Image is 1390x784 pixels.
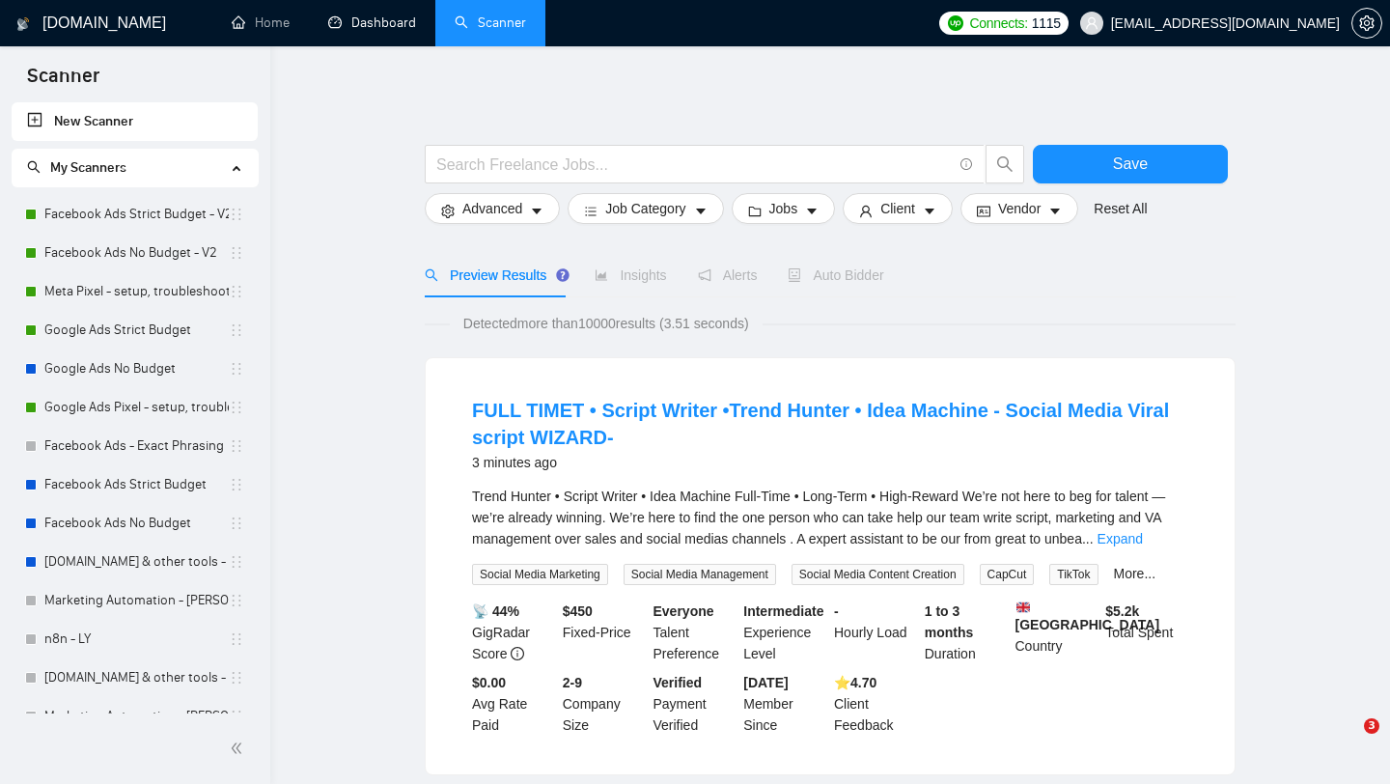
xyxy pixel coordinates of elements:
a: Facebook Ads Strict Budget - V2 [44,195,229,234]
span: holder [229,554,244,570]
div: Client Feedback [830,672,921,736]
span: Vendor [998,198,1041,219]
span: My Scanners [27,159,126,176]
b: Verified [653,675,703,690]
span: TikTok [1049,564,1098,585]
a: searchScanner [455,14,526,31]
span: search [425,268,438,282]
div: Avg Rate Paid [468,672,559,736]
img: upwork-logo.png [948,15,963,31]
span: caret-down [530,204,543,218]
span: Job Category [605,198,685,219]
a: Marketing Automation - [PERSON_NAME] [44,581,229,620]
li: Facebook Ads Strict Budget - V2 [12,195,258,234]
span: double-left [230,739,249,758]
a: FULL TIMET • Script Writer •Trend Hunter • Idea Machine - Social Media Viral script WIZARD- [472,400,1169,448]
div: Total Spent [1101,601,1192,664]
button: barsJob Categorycaret-down [568,193,723,224]
a: [DOMAIN_NAME] & other tools - [PERSON_NAME] [44,543,229,581]
span: user [859,204,873,218]
a: setting [1351,15,1382,31]
li: Make.com & other tools - Ivanna V. [12,658,258,697]
div: Experience Level [739,601,830,664]
button: Save [1033,145,1228,183]
a: Reset All [1094,198,1147,219]
span: My Scanners [50,159,126,176]
span: bars [584,204,598,218]
iframe: Intercom live chat [1324,718,1371,765]
span: Trend Hunter • Script Writer • Idea Machine Full-Time • Long-Term • High-Reward We’re not here to... [472,489,1165,546]
span: holder [229,516,244,531]
a: Marketing Automation - [PERSON_NAME] [44,697,229,736]
span: holder [229,477,244,492]
span: holder [229,284,244,299]
li: Google Ads Pixel - setup, troubleshooting, tracking [12,388,258,427]
b: $ 5.2k [1105,603,1139,619]
b: 📡 44% [472,603,519,619]
span: Advanced [462,198,522,219]
li: Facebook Ads No Budget [12,504,258,543]
span: idcard [977,204,990,218]
span: CapCut [980,564,1035,585]
div: GigRadar Score [468,601,559,664]
li: Marketing Automation - Lilia Y. [12,581,258,620]
b: ⭐️ 4.70 [834,675,876,690]
input: Search Freelance Jobs... [436,153,952,177]
li: n8n - LY [12,620,258,658]
a: Expand [1098,531,1143,546]
div: Fixed-Price [559,601,650,664]
a: Facebook Ads No Budget [44,504,229,543]
span: search [987,155,1023,173]
span: notification [698,268,711,282]
span: Jobs [769,198,798,219]
a: More... [1114,566,1156,581]
li: Meta Pixel - setup, troubleshooting, tracking [12,272,258,311]
b: 2-9 [563,675,582,690]
div: Hourly Load [830,601,921,664]
b: $ 450 [563,603,593,619]
li: Make.com & other tools - Lilia Y. [12,543,258,581]
b: $0.00 [472,675,506,690]
span: Auto Bidder [788,267,883,283]
span: caret-down [1048,204,1062,218]
span: holder [229,361,244,377]
a: homeHome [232,14,290,31]
a: [DOMAIN_NAME] & other tools - [PERSON_NAME] [44,658,229,697]
span: Social Media Content Creation [792,564,964,585]
span: user [1085,16,1098,30]
a: Google Ads Pixel - setup, troubleshooting, tracking [44,388,229,427]
li: Google Ads Strict Budget [12,311,258,350]
span: info-circle [960,158,973,171]
b: - [834,603,839,619]
span: holder [229,207,244,222]
button: settingAdvancedcaret-down [425,193,560,224]
span: Client [880,198,915,219]
b: Intermediate [743,603,823,619]
div: Duration [921,601,1012,664]
span: setting [1352,15,1381,31]
div: Trend Hunter • Script Writer • Idea Machine Full-Time • Long-Term • High-Reward We’re not here to... [472,486,1188,549]
span: caret-down [805,204,819,218]
span: search [27,160,41,174]
span: holder [229,438,244,454]
b: 1 to 3 months [925,603,974,640]
span: Detected more than 10000 results (3.51 seconds) [450,313,763,334]
span: holder [229,322,244,338]
li: Facebook Ads Strict Budget [12,465,258,504]
div: Tooltip anchor [554,266,571,284]
span: holder [229,593,244,608]
span: Alerts [698,267,758,283]
span: ... [1082,531,1094,546]
button: userClientcaret-down [843,193,953,224]
div: Company Size [559,672,650,736]
a: n8n - LY [44,620,229,658]
img: 🇬🇧 [1016,601,1030,614]
span: Save [1113,152,1148,176]
span: Connects: [969,13,1027,34]
span: Preview Results [425,267,564,283]
div: Payment Verified [650,672,740,736]
span: Insights [595,267,666,283]
a: New Scanner [27,102,242,141]
li: Marketing Automation - Ivanna V. [12,697,258,736]
span: Scanner [12,62,115,102]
